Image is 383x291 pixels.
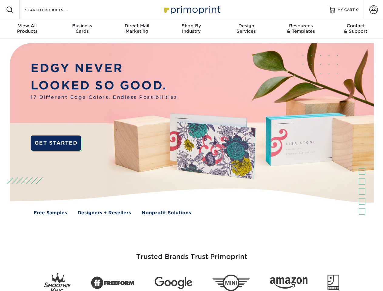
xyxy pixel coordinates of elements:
span: Resources [274,23,328,28]
img: Google [155,277,192,289]
span: Business [55,23,109,28]
div: & Support [328,23,383,34]
a: Contact& Support [328,19,383,39]
a: BusinessCards [55,19,109,39]
span: 0 [356,8,359,12]
div: Cards [55,23,109,34]
p: LOOKED SO GOOD. [31,77,179,94]
input: SEARCH PRODUCTS..... [25,6,84,13]
div: & Templates [274,23,328,34]
span: Design [219,23,274,28]
img: Goodwill [328,275,339,291]
span: Shop By [164,23,219,28]
a: GET STARTED [31,135,81,151]
h3: Trusted Brands Trust Primoprint [14,238,369,268]
span: 17 Different Edge Colors. Endless Possibilities. [31,94,179,101]
a: Free Samples [34,209,67,216]
p: EDGY NEVER [31,60,179,77]
a: Nonprofit Solutions [142,209,191,216]
img: Primoprint [161,3,222,16]
a: DesignServices [219,19,274,39]
a: Resources& Templates [274,19,328,39]
a: Shop ByIndustry [164,19,219,39]
img: Amazon [270,277,307,289]
div: Industry [164,23,219,34]
div: Marketing [109,23,164,34]
a: Designers + Resellers [78,209,131,216]
span: Direct Mail [109,23,164,28]
div: Services [219,23,274,34]
span: Contact [328,23,383,28]
a: Direct MailMarketing [109,19,164,39]
span: MY CART [338,7,355,12]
